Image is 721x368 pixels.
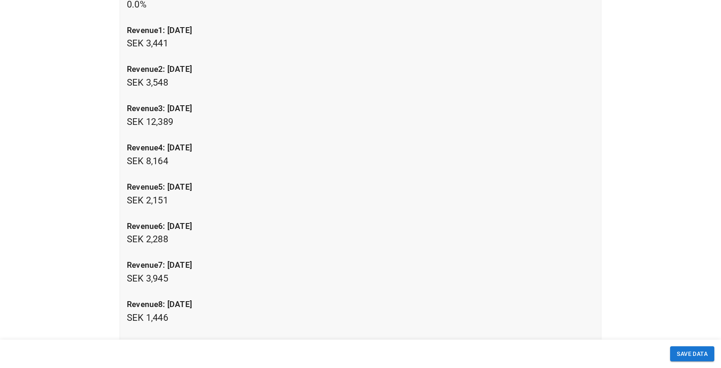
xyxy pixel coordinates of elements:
[127,103,594,115] p: revenue3: [DATE]
[127,63,594,76] p: revenue2: [DATE]
[127,25,594,37] p: revenue1: [DATE]
[127,299,594,325] p: SEK 1,446
[127,25,594,51] p: SEK 3,441
[127,221,594,233] p: revenue6: [DATE]
[127,299,594,311] p: revenue8: [DATE]
[127,181,594,193] p: revenue5: [DATE]
[127,181,594,207] p: SEK 2,151
[127,63,594,89] p: SEK 3,548
[127,259,594,272] p: revenue7: [DATE]
[127,259,594,285] p: SEK 3,945
[670,346,714,362] button: SAVE DATA
[127,338,594,364] p: SEK 1,446
[127,103,594,129] p: SEK 12,389
[127,142,594,168] p: SEK 8,164
[127,142,594,154] p: revenue4: [DATE]
[127,221,594,246] p: SEK 2,288
[127,338,594,350] p: revenue9: [DATE]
